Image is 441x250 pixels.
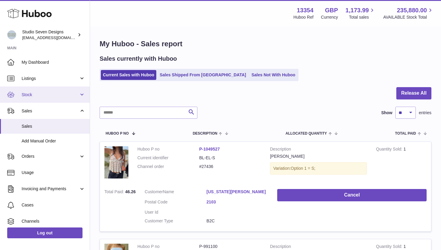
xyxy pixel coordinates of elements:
[22,202,85,208] span: Cases
[22,154,79,159] span: Orders
[104,146,128,178] img: 30.png
[349,14,376,20] span: Total sales
[270,146,367,154] strong: Description
[22,76,79,81] span: Listings
[100,39,431,49] h1: My Huboo - Sales report
[397,6,427,14] span: 235,880.00
[376,147,403,153] strong: Quantity Sold
[137,244,199,249] dt: Huboo P no
[291,166,315,171] span: Option 1 = S;
[206,218,268,224] dd: B2C
[346,6,376,20] a: 1,173.99 Total sales
[125,189,136,194] span: 46.26
[270,154,367,159] div: [PERSON_NAME]
[321,14,338,20] div: Currency
[395,132,416,136] span: Total paid
[270,162,367,175] div: Variation:
[22,35,88,40] span: [EMAIL_ADDRESS][DOMAIN_NAME]
[199,244,261,249] dd: P-991100
[346,6,369,14] span: 1,173.99
[193,132,217,136] span: Description
[137,155,199,161] dt: Current identifier
[145,209,206,215] dt: User Id
[325,6,338,14] strong: GBP
[145,189,163,194] span: Customer
[104,189,125,196] strong: Total Paid
[22,170,85,175] span: Usage
[137,146,199,152] dt: Huboo P no
[381,110,392,116] label: Show
[145,199,206,206] dt: Postal Code
[199,155,261,161] dd: BL-EL-S
[7,227,82,238] a: Log out
[22,123,85,129] span: Sales
[286,132,327,136] span: ALLOCATED Quantity
[297,6,313,14] strong: 13354
[22,186,79,192] span: Invoicing and Payments
[137,164,199,169] dt: Channel order
[419,110,431,116] span: entries
[396,87,431,99] button: Release All
[383,6,434,20] a: 235,880.00 AVAILABLE Stock Total
[7,30,16,39] img: contact.studiosevendesigns@gmail.com
[199,147,220,151] a: P-1049527
[371,142,431,184] td: 1
[249,70,297,80] a: Sales Not With Huboo
[199,164,261,169] dd: #27436
[145,218,206,224] dt: Customer Type
[22,29,76,41] div: Studio Seven Designs
[383,14,434,20] span: AVAILABLE Stock Total
[206,199,268,205] a: 2103
[206,189,268,195] a: [US_STATE][PERSON_NAME]
[293,14,313,20] div: Huboo Ref
[277,189,427,201] button: Cancel
[101,70,156,80] a: Current Sales with Huboo
[22,59,85,65] span: My Dashboard
[22,92,79,98] span: Stock
[145,189,206,196] dt: Name
[22,138,85,144] span: Add Manual Order
[157,70,248,80] a: Sales Shipped From [GEOGRAPHIC_DATA]
[22,218,85,224] span: Channels
[22,108,79,114] span: Sales
[106,132,129,136] span: Huboo P no
[100,55,177,63] h2: Sales currently with Huboo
